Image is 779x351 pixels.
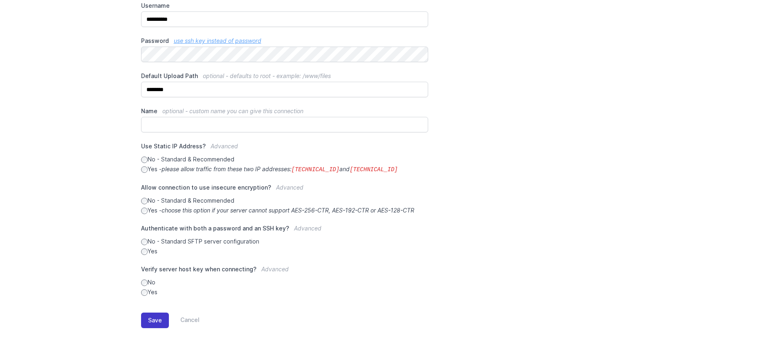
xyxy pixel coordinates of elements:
label: Default Upload Path [141,72,429,80]
span: Advanced [211,143,238,150]
button: Save [141,313,169,328]
input: Yes -please allow traffic from these two IP addresses:[TECHNICAL_ID]and[TECHNICAL_ID] [141,166,148,173]
label: Allow connection to use insecure encryption? [141,183,429,197]
label: Authenticate with both a password and an SSH key? [141,224,429,237]
label: Use Static IP Address? [141,142,429,155]
label: No [141,278,429,286]
code: [TECHNICAL_ID] [292,166,340,173]
a: use ssh key instead of password [174,37,261,44]
span: Advanced [261,266,289,273]
input: No - Standard & Recommended [141,198,148,204]
label: No - Standard & Recommended [141,155,429,163]
iframe: Drift Widget Chat Controller [738,310,769,341]
label: Username [141,2,429,10]
input: No [141,279,148,286]
span: Advanced [276,184,303,191]
input: Yes -choose this option if your server cannot support AES-256-CTR, AES-192-CTR or AES-128-CTR [141,208,148,214]
label: Verify server host key when connecting? [141,265,429,278]
input: Yes [141,289,148,296]
label: Yes [141,288,429,296]
label: Password [141,37,429,45]
label: No - Standard & Recommended [141,197,429,205]
input: Yes [141,248,148,255]
a: Cancel [169,313,200,328]
label: Yes - [141,165,429,174]
i: please allow traffic from these two IP addresses: and [162,165,398,172]
input: No - Standard & Recommended [141,156,148,163]
input: No - Standard SFTP server configuration [141,239,148,245]
label: Yes [141,247,429,255]
i: choose this option if your server cannot support AES-256-CTR, AES-192-CTR or AES-128-CTR [162,207,414,214]
label: Yes - [141,206,429,215]
code: [TECHNICAL_ID] [350,166,398,173]
span: Advanced [294,225,321,232]
span: optional - defaults to root - example: /www/files [203,72,331,79]
label: Name [141,107,429,115]
label: No - Standard SFTP server configuration [141,237,429,246]
span: optional - custom name you can give this connection [162,107,303,114]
